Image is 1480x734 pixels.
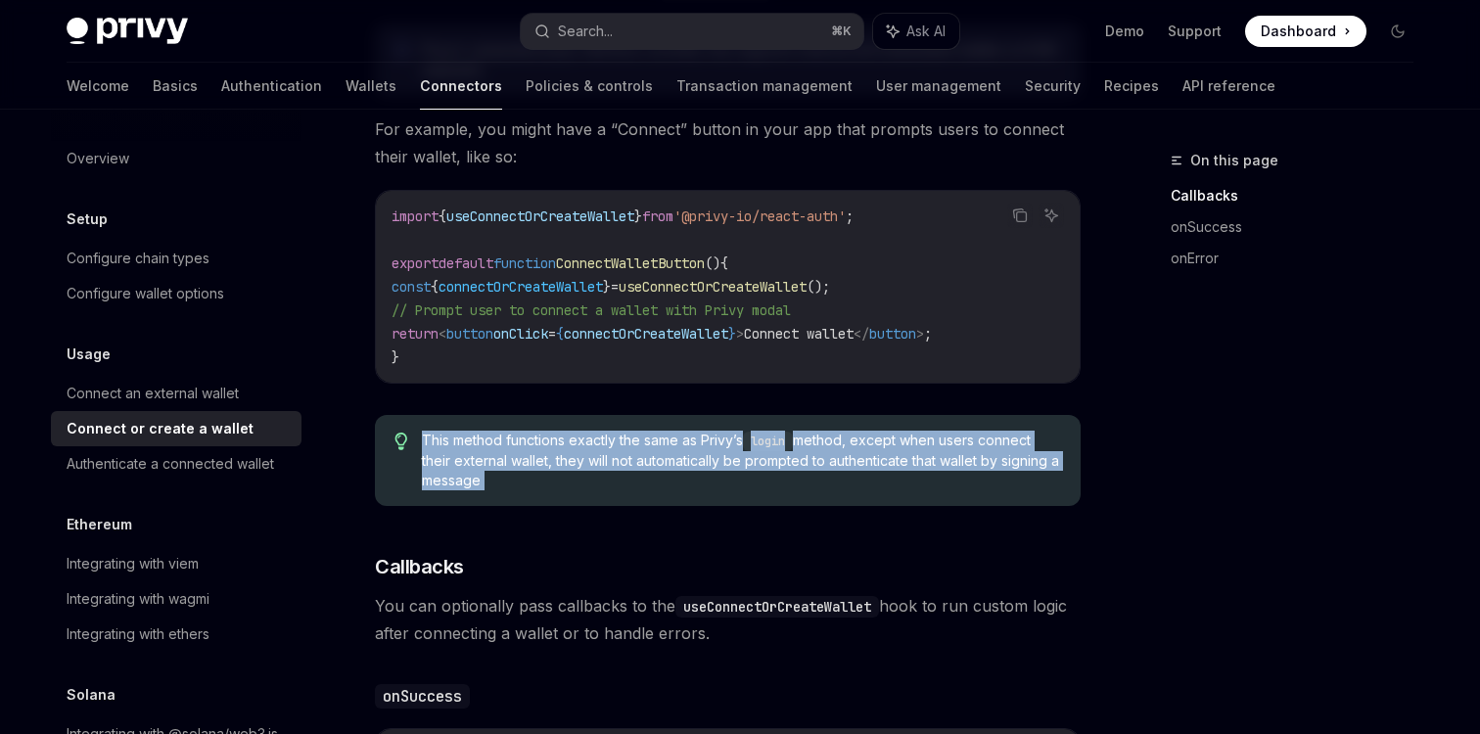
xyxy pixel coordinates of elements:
span: { [556,325,564,343]
span: { [720,254,728,272]
h5: Usage [67,343,111,366]
span: () [705,254,720,272]
a: Configure chain types [51,241,301,276]
div: Integrating with viem [67,552,199,575]
code: useConnectOrCreateWallet [675,596,879,618]
button: Toggle dark mode [1382,16,1413,47]
span: You can optionally pass callbacks to the hook to run custom logic after connecting a wallet or to... [375,592,1081,647]
span: Connect wallet [744,325,854,343]
span: ; [846,207,854,225]
span: useConnectOrCreateWallet [619,278,807,296]
div: Connect or create a wallet [67,417,254,440]
span: useConnectOrCreateWallet [446,207,634,225]
a: Basics [153,63,198,110]
a: Support [1168,22,1222,41]
a: Recipes [1104,63,1159,110]
span: < [439,325,446,343]
div: Integrating with wagmi [67,587,209,611]
span: > [736,325,744,343]
a: Integrating with ethers [51,617,301,652]
svg: Tip [394,433,408,450]
span: ⌘ K [831,23,852,39]
a: Transaction management [676,63,853,110]
button: Ask AI [1039,203,1064,228]
span: ConnectWalletButton [556,254,705,272]
span: Dashboard [1261,22,1336,41]
div: Configure wallet options [67,282,224,305]
span: const [392,278,431,296]
button: Copy the contents from the code block [1007,203,1033,228]
a: Configure wallet options [51,276,301,311]
div: Configure chain types [67,247,209,270]
a: Overview [51,141,301,176]
span: This method functions exactly the same as Privy’s method, except when users connect their externa... [422,431,1061,490]
span: Callbacks [375,553,464,580]
div: Authenticate a connected wallet [67,452,274,476]
span: = [611,278,619,296]
div: Search... [558,20,613,43]
span: } [603,278,611,296]
code: onSuccess [375,684,470,709]
a: Connectors [420,63,502,110]
a: onSuccess [1171,211,1429,243]
span: import [392,207,439,225]
span: export [392,254,439,272]
a: Connect or create a wallet [51,411,301,446]
div: Connect an external wallet [67,382,239,405]
span: from [642,207,673,225]
a: User management [876,63,1001,110]
h5: Ethereum [67,513,132,536]
a: Integrating with viem [51,546,301,581]
h5: Solana [67,683,116,707]
a: Dashboard [1245,16,1366,47]
span: connectOrCreateWallet [564,325,728,343]
a: Policies & controls [526,63,653,110]
span: Ask AI [906,22,946,41]
button: Ask AI [873,14,959,49]
a: Wallets [346,63,396,110]
span: return [392,325,439,343]
span: > [916,325,924,343]
a: Authenticate a connected wallet [51,446,301,482]
span: button [446,325,493,343]
div: Overview [67,147,129,170]
span: </ [854,325,869,343]
span: connectOrCreateWallet [439,278,603,296]
span: } [634,207,642,225]
span: For example, you might have a “Connect” button in your app that prompts users to connect their wa... [375,115,1081,170]
a: Integrating with wagmi [51,581,301,617]
h5: Setup [67,207,108,231]
button: Search...⌘K [521,14,863,49]
a: Connect an external wallet [51,376,301,411]
a: Callbacks [1171,180,1429,211]
span: { [439,207,446,225]
span: } [392,348,399,366]
div: Integrating with ethers [67,622,209,646]
span: { [431,278,439,296]
a: Demo [1105,22,1144,41]
span: } [728,325,736,343]
span: function [493,254,556,272]
a: onError [1171,243,1429,274]
a: Security [1025,63,1081,110]
a: Authentication [221,63,322,110]
span: '@privy-io/react-auth' [673,207,846,225]
span: onClick [493,325,548,343]
span: // Prompt user to connect a wallet with Privy modal [392,301,791,319]
code: login [743,432,793,451]
span: (); [807,278,830,296]
span: = [548,325,556,343]
span: ; [924,325,932,343]
a: API reference [1182,63,1275,110]
a: Welcome [67,63,129,110]
img: dark logo [67,18,188,45]
span: On this page [1190,149,1278,172]
span: button [869,325,916,343]
span: default [439,254,493,272]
